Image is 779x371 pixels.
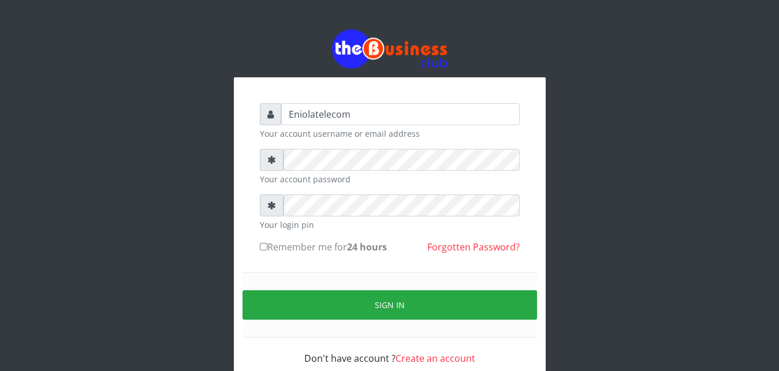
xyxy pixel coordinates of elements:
small: Your account username or email address [260,128,520,140]
div: Don't have account ? [260,338,520,365]
small: Your login pin [260,219,520,231]
label: Remember me for [260,240,387,254]
a: Create an account [396,352,475,365]
button: Sign in [243,290,537,320]
a: Forgotten Password? [427,241,520,253]
b: 24 hours [347,241,387,253]
small: Your account password [260,173,520,185]
input: Username or email address [281,103,520,125]
input: Remember me for24 hours [260,243,267,250]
